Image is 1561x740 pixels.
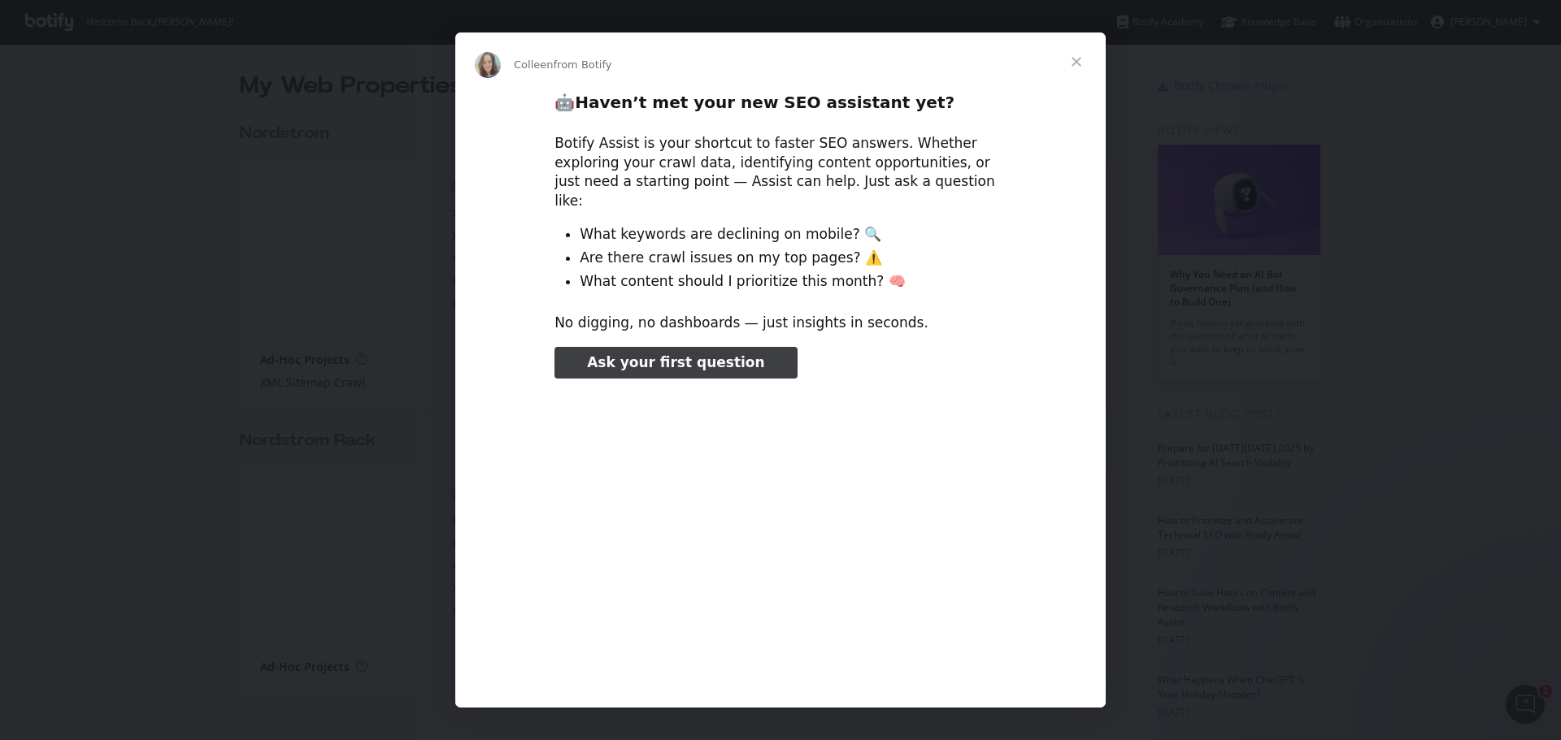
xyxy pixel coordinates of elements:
span: Colleen [514,58,554,71]
li: Are there crawl issues on my top pages? ⚠️ [580,249,1007,268]
div: Botify Assist is your shortcut to faster SEO answers. Whether exploring your crawl data, identify... [554,134,1007,211]
h2: 🤖 [554,92,1007,122]
span: from Botify [554,58,612,71]
video: Play video [441,392,1120,731]
li: What content should I prioritize this month? 🧠 [580,272,1007,292]
div: No digging, no dashboards — just insights in seconds. [554,314,1007,333]
span: Ask your first question [587,354,764,370]
img: Profile image for Colleen [475,52,501,78]
li: What keywords are declining on mobile? 🔍 [580,225,1007,245]
a: Ask your first question [554,347,797,379]
span: Close [1047,32,1106,91]
b: Haven’t met your new SEO assistant yet? [575,93,954,112]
